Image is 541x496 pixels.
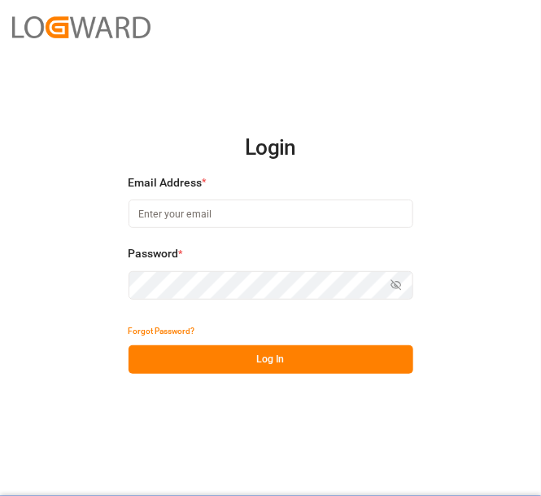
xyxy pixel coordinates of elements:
[129,174,203,191] span: Email Address
[129,245,179,262] span: Password
[12,16,151,38] img: Logward_new_orange.png
[129,317,195,345] button: Forgot Password?
[129,122,413,174] h2: Login
[129,200,413,228] input: Enter your email
[129,345,413,374] button: Log In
